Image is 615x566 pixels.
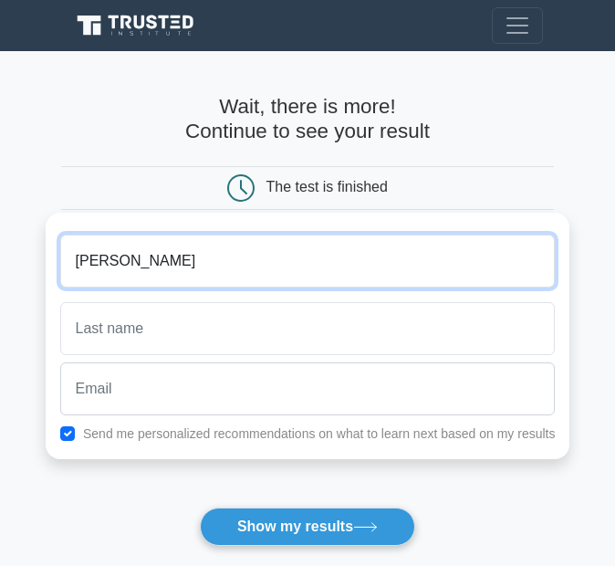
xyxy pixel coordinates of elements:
label: Send me personalized recommendations on what to learn next based on my results [83,426,556,441]
input: First name [60,235,556,288]
h4: Wait, there is more! Continue to see your result [46,95,570,144]
button: Show my results [200,508,415,546]
div: The test is finished [266,179,388,194]
input: Last name [60,302,556,355]
button: Toggle navigation [492,7,543,44]
input: Email [60,362,556,415]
